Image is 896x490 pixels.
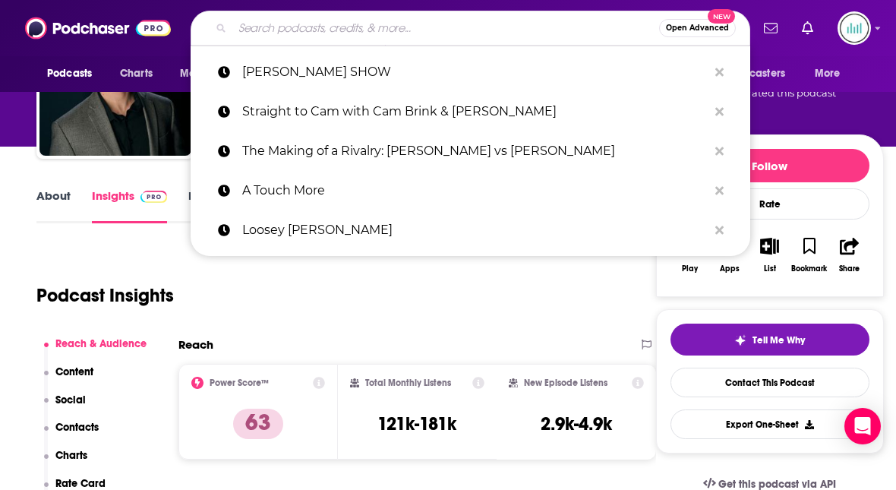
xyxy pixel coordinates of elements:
a: About [36,188,71,223]
h3: 121k-181k [377,413,456,435]
span: Monitoring [180,63,234,84]
div: Play [682,264,698,273]
img: Podchaser Pro [140,191,167,203]
button: open menu [36,59,112,88]
a: The Making of a Rivalry: [PERSON_NAME] vs [PERSON_NAME] [191,131,750,171]
button: Reach & Audience [44,337,147,365]
a: InsightsPodchaser Pro [92,188,167,223]
button: Contacts [44,421,99,449]
p: Contacts [55,421,99,434]
span: More [815,63,841,84]
p: Reach & Audience [55,337,147,350]
button: Export One-Sheet [670,409,869,439]
button: tell me why sparkleTell Me Why [670,324,869,356]
span: Open Advanced [666,24,729,32]
button: List [749,228,789,283]
div: Share [839,264,860,273]
button: open menu [702,59,807,88]
button: open menu [169,59,254,88]
span: New [708,9,735,24]
div: Open Intercom Messenger [844,408,881,444]
div: Search podcasts, credits, & more... [191,11,750,46]
span: Podcasts [47,63,92,84]
button: Charts [44,449,88,477]
button: Open AdvancedNew [659,19,736,37]
a: Straight to Cam with Cam Brink & [PERSON_NAME] [191,92,750,131]
p: Rate Card [55,477,106,490]
button: Bookmark [790,228,829,283]
button: Follow [670,149,869,182]
a: Contact This Podcast [670,368,869,397]
button: Content [44,365,94,394]
h2: Power Score™ [210,378,269,388]
button: Show profile menu [838,11,871,45]
a: Show notifications dropdown [758,15,784,41]
div: List [764,264,776,273]
p: LUKE BEASLEY SHOW [242,52,708,92]
h1: Podcast Insights [36,284,174,307]
span: Charts [120,63,153,84]
p: A Touch More [242,171,708,210]
div: Bookmark [791,264,827,273]
p: Charts [55,449,87,462]
a: Episodes907 [188,188,264,223]
div: Rate [670,188,869,220]
span: Logged in as podglomerate [838,11,871,45]
p: 63 [233,409,283,439]
p: The Making of a Rivalry: Caitlin Clark vs Angel Reese [242,131,708,171]
button: Share [829,228,869,283]
img: Podchaser - Follow, Share and Rate Podcasts [25,14,171,43]
a: Show notifications dropdown [796,15,819,41]
span: Tell Me Why [752,334,805,346]
p: Straight to Cam with Cam Brink & Sydel Curry-Lee [242,92,708,131]
p: Social [55,394,86,406]
div: Apps [720,264,740,273]
h3: 2.9k-4.9k [541,413,612,435]
button: open menu [804,59,860,88]
input: Search podcasts, credits, & more... [232,16,659,40]
a: [PERSON_NAME] SHOW [191,52,750,92]
a: A Touch More [191,171,750,210]
a: Loosey [PERSON_NAME] [191,210,750,250]
h2: Total Monthly Listens [365,378,451,388]
img: tell me why sparkle [734,334,746,346]
h2: Reach [178,337,213,352]
p: Content [55,365,93,378]
img: User Profile [838,11,871,45]
h2: New Episode Listens [524,378,607,388]
a: Charts [110,59,162,88]
span: rated this podcast [748,87,836,99]
button: Social [44,394,87,422]
p: Loosey LaDuca [242,210,708,250]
